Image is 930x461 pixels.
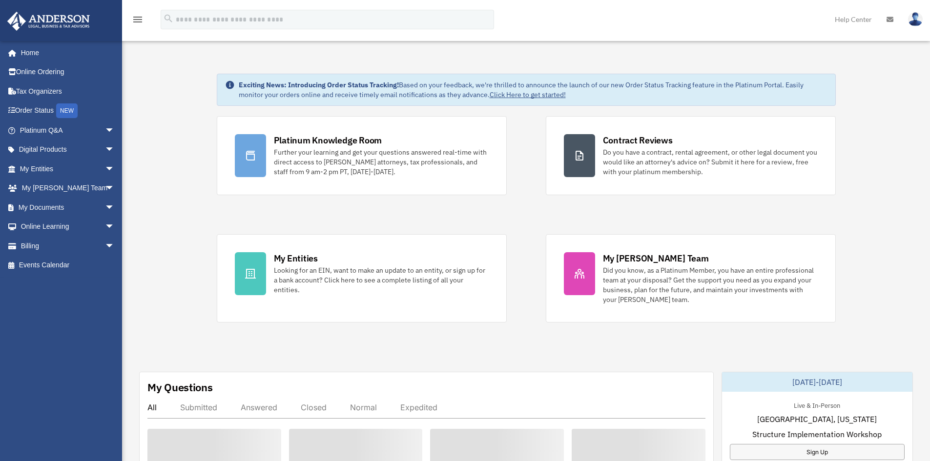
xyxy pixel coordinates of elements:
[4,12,93,31] img: Anderson Advisors Platinum Portal
[350,402,377,412] div: Normal
[757,413,877,425] span: [GEOGRAPHIC_DATA], [US_STATE]
[603,147,818,177] div: Do you have a contract, rental agreement, or other legal document you would like an attorney's ad...
[239,80,827,100] div: Based on your feedback, we're thrilled to announce the launch of our new Order Status Tracking fe...
[603,134,673,146] div: Contract Reviews
[274,147,489,177] div: Further your learning and get your questions answered real-time with direct access to [PERSON_NAM...
[7,198,129,217] a: My Documentsarrow_drop_down
[752,428,882,440] span: Structure Implementation Workshop
[274,252,318,264] div: My Entities
[7,101,129,121] a: Order StatusNEW
[217,234,507,322] a: My Entities Looking for an EIN, want to make an update to an entity, or sign up for a bank accoun...
[546,116,836,195] a: Contract Reviews Do you have a contract, rental agreement, or other legal document you would like...
[180,402,217,412] div: Submitted
[730,444,905,460] a: Sign Up
[7,81,129,101] a: Tax Organizers
[105,236,124,256] span: arrow_drop_down
[7,43,124,62] a: Home
[7,62,129,82] a: Online Ordering
[7,236,129,256] a: Billingarrow_drop_down
[603,252,709,264] div: My [PERSON_NAME] Team
[7,120,129,140] a: Platinum Q&Aarrow_drop_down
[7,179,129,198] a: My [PERSON_NAME] Teamarrow_drop_down
[163,13,174,24] i: search
[105,159,124,179] span: arrow_drop_down
[7,140,129,160] a: Digital Productsarrow_drop_down
[132,14,144,25] i: menu
[132,17,144,25] a: menu
[239,80,399,89] strong: Exciting News: Introducing Order Status Tracking!
[147,402,157,412] div: All
[786,400,848,410] div: Live & In-Person
[7,217,129,237] a: Online Learningarrow_drop_down
[217,116,507,195] a: Platinum Knowledge Room Further your learning and get your questions answered real-time with dire...
[301,402,327,412] div: Closed
[105,179,124,199] span: arrow_drop_down
[400,402,437,412] div: Expedited
[56,103,78,118] div: NEW
[7,256,129,275] a: Events Calendar
[490,90,566,99] a: Click Here to get started!
[722,372,912,392] div: [DATE]-[DATE]
[105,120,124,140] span: arrow_drop_down
[546,234,836,322] a: My [PERSON_NAME] Team Did you know, as a Platinum Member, you have an entire professional team at...
[147,380,213,395] div: My Questions
[274,265,489,295] div: Looking for an EIN, want to make an update to an entity, or sign up for a bank account? Click her...
[105,140,124,160] span: arrow_drop_down
[105,217,124,237] span: arrow_drop_down
[908,12,923,26] img: User Pic
[105,198,124,218] span: arrow_drop_down
[7,159,129,179] a: My Entitiesarrow_drop_down
[241,402,277,412] div: Answered
[603,265,818,304] div: Did you know, as a Platinum Member, you have an entire professional team at your disposal? Get th...
[274,134,382,146] div: Platinum Knowledge Room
